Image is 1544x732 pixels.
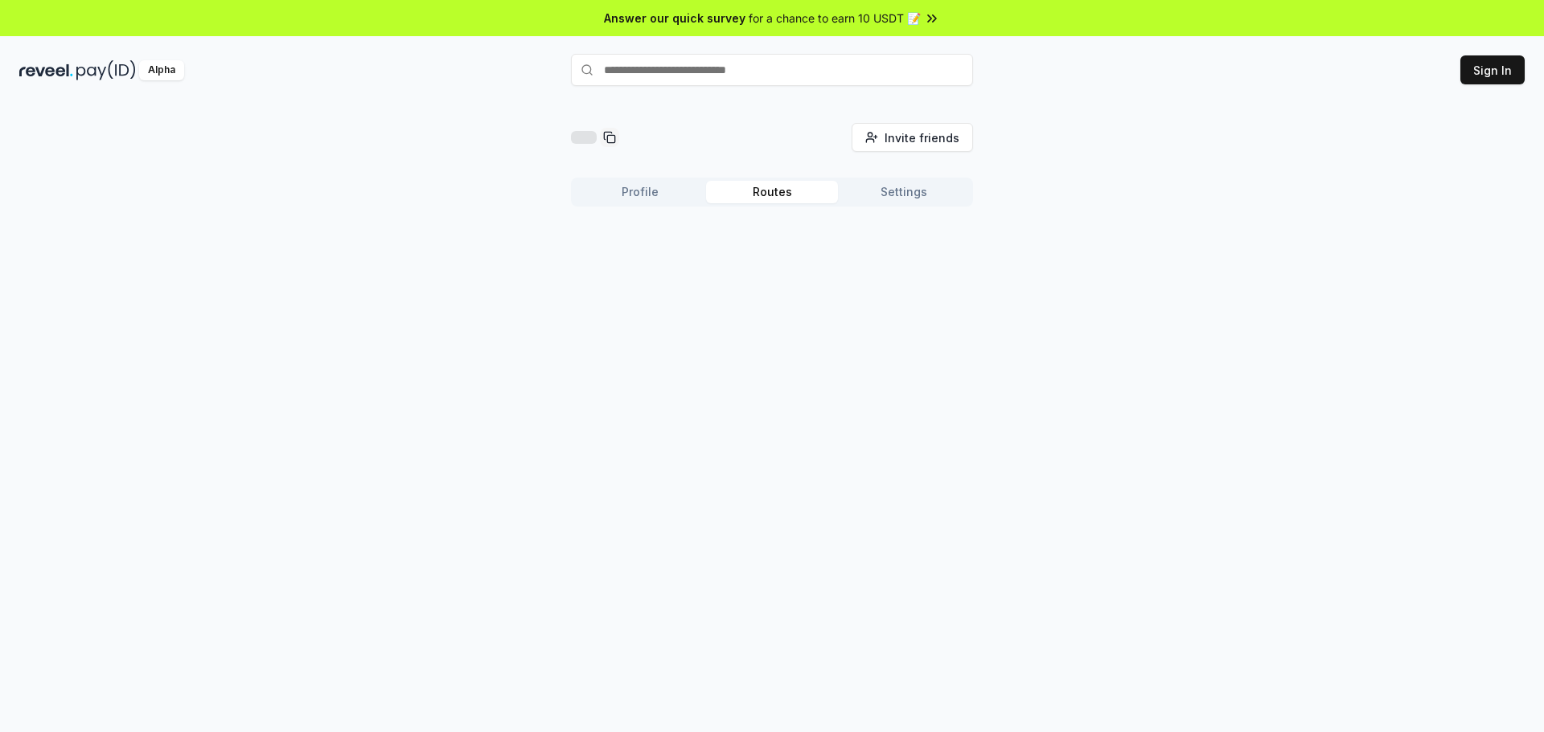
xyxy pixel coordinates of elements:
[1460,55,1525,84] button: Sign In
[19,60,73,80] img: reveel_dark
[574,181,706,203] button: Profile
[604,10,745,27] span: Answer our quick survey
[706,181,838,203] button: Routes
[749,10,921,27] span: for a chance to earn 10 USDT 📝
[885,129,959,146] span: Invite friends
[76,60,136,80] img: pay_id
[139,60,184,80] div: Alpha
[838,181,970,203] button: Settings
[852,123,973,152] button: Invite friends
